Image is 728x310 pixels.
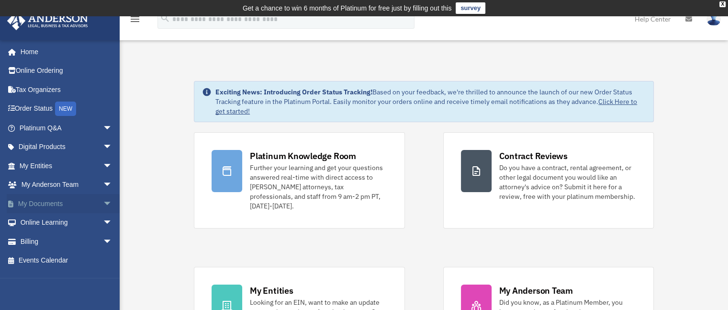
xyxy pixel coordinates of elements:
[706,12,721,26] img: User Pic
[456,2,485,14] a: survey
[250,285,293,297] div: My Entities
[103,194,122,214] span: arrow_drop_down
[7,80,127,99] a: Tax Organizers
[7,194,127,213] a: My Documentsarrow_drop_down
[7,61,127,80] a: Online Ordering
[103,175,122,195] span: arrow_drop_down
[719,1,726,7] div: close
[103,138,122,157] span: arrow_drop_down
[7,118,127,138] a: Platinum Q&Aarrow_drop_down
[7,138,127,157] a: Digital Productsarrow_drop_down
[129,17,141,25] a: menu
[499,285,573,297] div: My Anderson Team
[250,163,387,211] div: Further your learning and get your questions answered real-time with direct access to [PERSON_NAM...
[103,232,122,252] span: arrow_drop_down
[443,132,654,229] a: Contract Reviews Do you have a contract, rental agreement, or other legal document you would like...
[7,251,127,270] a: Events Calendar
[250,150,356,162] div: Platinum Knowledge Room
[7,213,127,232] a: Online Learningarrow_drop_down
[160,13,170,23] i: search
[7,232,127,251] a: Billingarrow_drop_down
[215,87,646,116] div: Based on your feedback, we're thrilled to announce the launch of our new Order Status Tracking fe...
[7,156,127,175] a: My Entitiesarrow_drop_down
[499,150,568,162] div: Contract Reviews
[243,2,452,14] div: Get a chance to win 6 months of Platinum for free just by filling out this
[215,88,372,96] strong: Exciting News: Introducing Order Status Tracking!
[103,118,122,138] span: arrow_drop_down
[55,102,76,116] div: NEW
[7,99,127,119] a: Order StatusNEW
[4,11,91,30] img: Anderson Advisors Platinum Portal
[129,13,141,25] i: menu
[7,42,122,61] a: Home
[499,163,636,201] div: Do you have a contract, rental agreement, or other legal document you would like an attorney's ad...
[215,97,637,115] a: Click Here to get started!
[103,213,122,233] span: arrow_drop_down
[103,156,122,176] span: arrow_drop_down
[194,132,404,229] a: Platinum Knowledge Room Further your learning and get your questions answered real-time with dire...
[7,175,127,195] a: My Anderson Teamarrow_drop_down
